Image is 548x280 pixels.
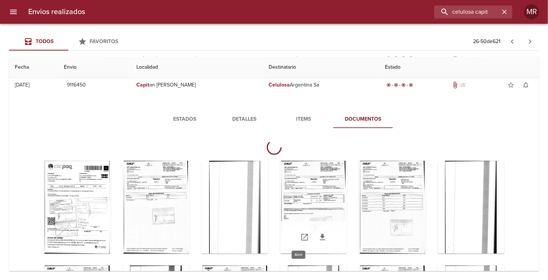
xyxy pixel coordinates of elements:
[434,6,500,19] input: buscar
[521,33,539,51] span: Pagina siguiente
[90,38,119,45] span: Favoritos
[67,81,86,90] span: 9116450
[130,72,263,98] td: an [PERSON_NAME]
[130,57,263,78] th: Localidad
[473,38,500,45] p: 26 - 50 de 621
[522,81,529,89] span: notifications_none
[9,33,128,51] div: Tabs Envios
[451,81,459,89] span: Tiene documentos adjuntos
[15,82,29,88] div: [DATE]
[409,83,413,87] span: radio_button_checked
[394,83,398,87] span: radio_button_checked
[155,110,393,128] div: Tabs detalle de guia
[64,78,89,92] button: 9116450
[201,161,268,254] div: Arir imagen
[386,83,391,87] span: radio_button_checked
[507,81,515,89] span: star_border
[314,228,331,246] a: Descargar
[28,6,85,18] h6: Envios realizados
[266,140,282,156] div: Creando pdf...
[44,161,111,254] div: Arir imagen
[160,115,210,124] span: Estados
[269,82,290,88] em: Celulosa
[219,115,270,124] span: Detalles
[518,78,533,92] button: Activar notificaciones
[280,161,347,254] div: Arir imagen
[503,78,518,92] button: Agregar a favoritos
[58,57,130,78] th: Envio
[524,4,539,19] div: MR
[4,3,22,21] button: menu
[338,115,389,124] span: Documentos
[123,161,189,254] div: Arir imagen
[263,72,379,98] td: Argentina Sa
[279,115,329,124] span: Items
[459,81,466,89] span: No tiene pedido asociado
[379,57,539,78] th: Estado
[438,161,505,254] div: Arir imagen
[36,38,53,45] span: Todos
[9,57,58,78] th: Fecha
[401,83,406,87] span: radio_button_checked
[359,161,426,254] div: Arir imagen
[136,82,149,88] em: Capit
[503,38,521,45] span: Pagina anterior
[263,57,379,78] th: Destinatario
[385,81,415,89] div: Entregado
